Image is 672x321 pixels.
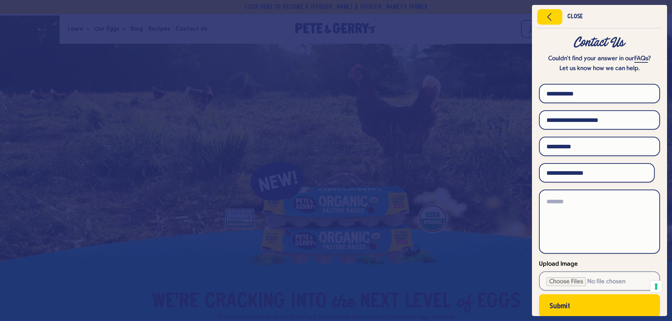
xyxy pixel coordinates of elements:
[539,64,660,74] p: Let us know how we can help.
[567,14,583,19] div: Close
[539,294,660,317] button: Submit
[550,304,570,309] span: Submit
[650,280,662,292] button: Your consent preferences for tracking technologies
[539,261,578,267] span: Upload Image
[539,36,660,49] div: Contact Us
[539,54,660,64] p: Couldn’t find your answer in our ?
[634,55,648,63] a: FAQs
[537,9,562,25] button: Close menu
